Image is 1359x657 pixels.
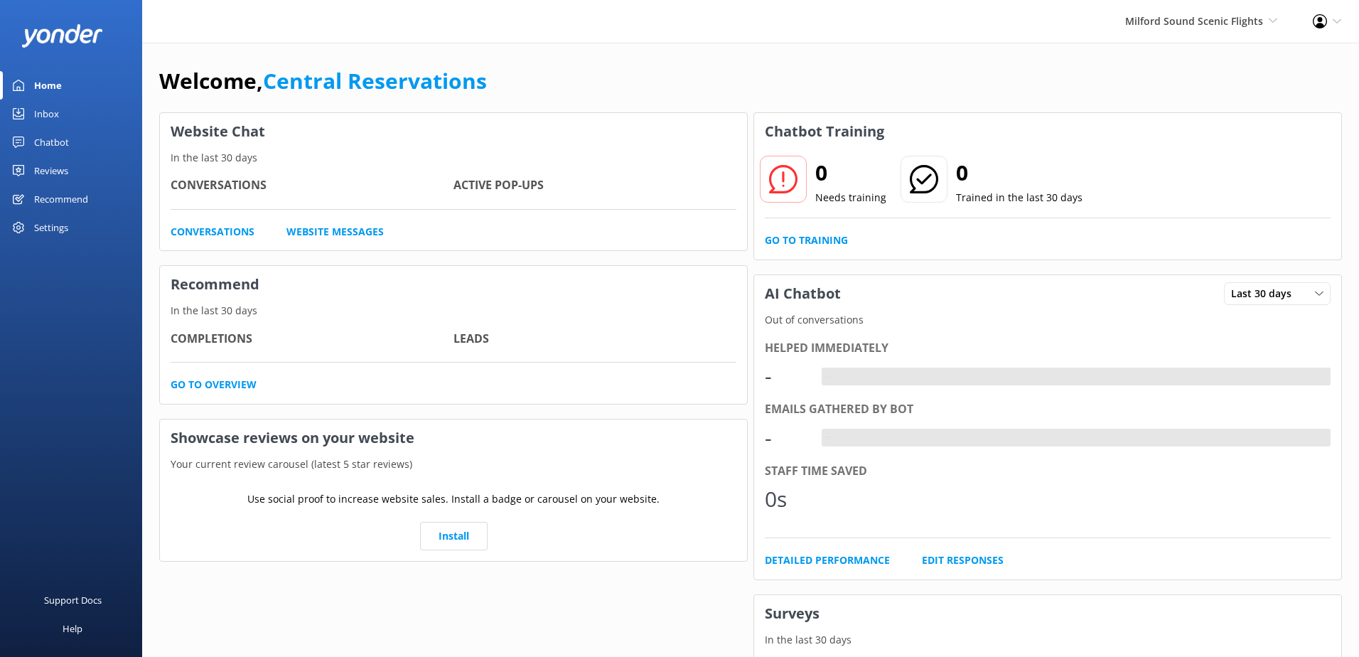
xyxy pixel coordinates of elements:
[815,190,886,205] p: Needs training
[34,213,68,242] div: Settings
[922,552,1004,568] a: Edit Responses
[160,113,747,150] h3: Website Chat
[822,429,832,447] div: -
[34,156,68,185] div: Reviews
[34,128,69,156] div: Chatbot
[263,66,487,95] a: Central Reservations
[171,377,257,392] a: Go to overview
[63,614,82,643] div: Help
[765,462,1331,481] div: Staff time saved
[34,185,88,213] div: Recommend
[160,420,747,456] h3: Showcase reviews on your website
[160,303,747,319] p: In the last 30 days
[21,24,103,48] img: yonder-white-logo.png
[765,421,807,455] div: -
[765,552,890,568] a: Detailed Performance
[956,190,1083,205] p: Trained in the last 30 days
[822,368,832,386] div: -
[1231,286,1300,301] span: Last 30 days
[754,595,1341,632] h3: Surveys
[765,359,807,393] div: -
[754,275,852,312] h3: AI Chatbot
[754,312,1341,328] p: Out of conversations
[160,456,747,472] p: Your current review carousel (latest 5 star reviews)
[171,330,453,348] h4: Completions
[171,224,254,240] a: Conversations
[160,150,747,166] p: In the last 30 days
[765,233,848,248] a: Go to Training
[765,400,1331,419] div: Emails gathered by bot
[286,224,384,240] a: Website Messages
[754,632,1341,648] p: In the last 30 days
[453,176,736,195] h4: Active Pop-ups
[160,266,747,303] h3: Recommend
[754,113,895,150] h3: Chatbot Training
[815,156,886,190] h2: 0
[44,586,102,614] div: Support Docs
[453,330,736,348] h4: Leads
[956,156,1083,190] h2: 0
[1125,14,1263,28] span: Milford Sound Scenic Flights
[247,491,660,507] p: Use social proof to increase website sales. Install a badge or carousel on your website.
[159,64,487,98] h1: Welcome,
[765,482,807,516] div: 0s
[765,339,1331,358] div: Helped immediately
[420,522,488,550] a: Install
[34,100,59,128] div: Inbox
[34,71,62,100] div: Home
[171,176,453,195] h4: Conversations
